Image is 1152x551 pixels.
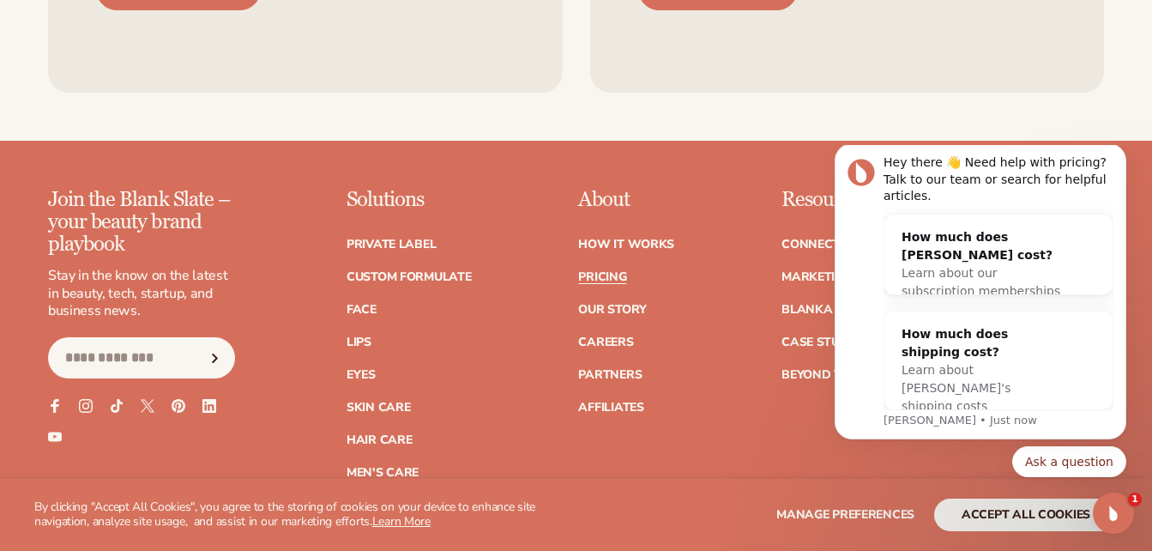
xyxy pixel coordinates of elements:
[75,167,269,284] div: How much does shipping cost?Learn about [PERSON_NAME]'s shipping costs
[347,402,410,414] a: Skin Care
[347,369,376,381] a: Eyes
[578,189,674,211] p: About
[347,434,412,446] a: Hair Care
[26,301,317,332] div: Quick reply options
[781,336,866,348] a: Case Studies
[347,336,371,348] a: Lips
[781,239,917,251] a: Connect your store
[75,9,305,60] div: Hey there 👋 Need help with pricing? Talk to our team or search for helpful articles.
[781,369,905,381] a: Beyond the brand
[93,121,251,153] span: Learn about our subscription memberships
[1128,493,1142,506] span: 1
[1093,493,1134,534] iframe: Intercom live chat
[372,513,431,530] a: Learn More
[781,271,912,283] a: Marketing services
[75,70,269,169] div: How much does [PERSON_NAME] cost?Learn about our subscription memberships
[347,239,436,251] a: Private label
[196,337,234,378] button: Subscribe
[578,304,646,316] a: Our Story
[75,268,305,283] p: Message from Lee, sent Just now
[578,369,642,381] a: Partners
[809,145,1152,487] iframe: Intercom notifications message
[578,402,643,414] a: Affiliates
[781,189,917,211] p: Resources
[347,304,377,316] a: Face
[347,467,419,479] a: Men's Care
[578,239,674,251] a: How It Works
[48,189,235,257] p: Join the Blank Slate – your beauty brand playbook
[347,271,472,283] a: Custom formulate
[203,301,317,332] button: Quick reply: Ask a question
[781,304,896,316] a: Blanka Academy
[93,83,252,119] div: How much does [PERSON_NAME] cost?
[75,9,305,265] div: Message content
[776,499,914,531] button: Manage preferences
[93,180,252,216] div: How much does shipping cost?
[39,14,66,41] img: Profile image for Lee
[93,218,202,268] span: Learn about [PERSON_NAME]'s shipping costs
[776,506,914,523] span: Manage preferences
[48,267,235,320] p: Stay in the know on the latest in beauty, tech, startup, and business news.
[578,271,626,283] a: Pricing
[934,499,1118,531] button: accept all cookies
[34,500,566,530] p: By clicking "Accept All Cookies", you agree to the storing of cookies on your device to enhance s...
[578,336,633,348] a: Careers
[347,189,472,211] p: Solutions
